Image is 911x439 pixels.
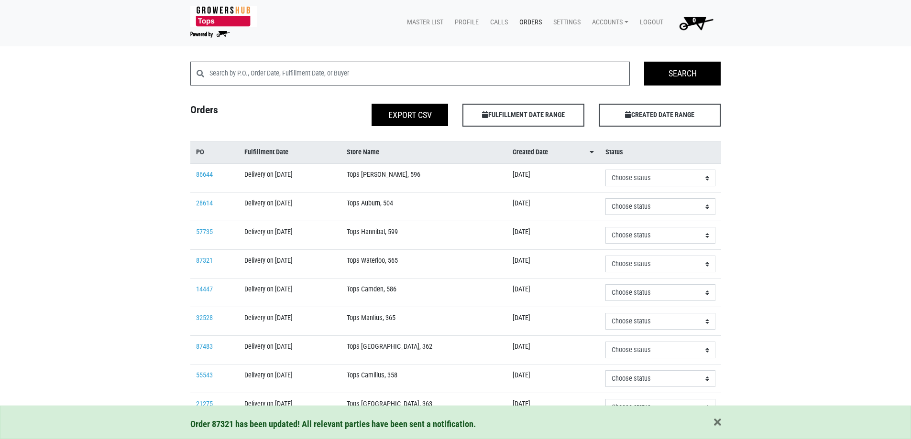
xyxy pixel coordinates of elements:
td: Tops Camillus, 358 [341,364,507,393]
td: Tops [GEOGRAPHIC_DATA], 363 [341,393,507,422]
td: Delivery on [DATE] [239,336,341,364]
a: Calls [483,13,512,32]
a: 0 [667,13,721,32]
td: Delivery on [DATE] [239,163,341,193]
a: 21275 [196,400,213,408]
input: Search by P.O., Order Date, Fulfillment Date, or Buyer [209,62,630,86]
img: Cart [675,13,717,32]
td: Tops Auburn, 504 [341,193,507,221]
td: Delivery on [DATE] [239,393,341,422]
td: [DATE] [507,221,600,250]
img: Powered by Big Wheelbarrow [190,31,230,38]
td: [DATE] [507,250,600,278]
a: 86644 [196,171,213,179]
a: PO [196,147,233,158]
h4: Orders [183,104,319,123]
td: [DATE] [507,393,600,422]
a: Accounts [584,13,632,32]
a: 57735 [196,228,213,236]
a: 55543 [196,371,213,379]
td: Delivery on [DATE] [239,307,341,336]
a: 87483 [196,343,213,351]
a: Store Name [347,147,502,158]
td: [DATE] [507,336,600,364]
span: Created Date [513,147,548,158]
img: 279edf242af8f9d49a69d9d2afa010fb.png [190,6,257,27]
td: Delivery on [DATE] [239,250,341,278]
a: 28614 [196,199,213,207]
span: Fulfillment Date [244,147,288,158]
td: Delivery on [DATE] [239,221,341,250]
a: 87321 [196,257,213,265]
a: Master List [399,13,447,32]
span: CREATED DATE RANGE [599,104,721,127]
td: [DATE] [507,193,600,221]
span: Status [605,147,623,158]
td: Tops Hannibal, 599 [341,221,507,250]
a: Logout [632,13,667,32]
a: Orders [512,13,546,32]
a: Profile [447,13,483,32]
td: Delivery on [DATE] [239,364,341,393]
span: FULFILLMENT DATE RANGE [462,104,584,127]
div: Order 87321 has been updated! All relevant parties have been sent a notification. [190,418,721,431]
a: 32528 [196,314,213,322]
td: Tops [PERSON_NAME], 596 [341,163,507,193]
td: Tops [GEOGRAPHIC_DATA], 362 [341,336,507,364]
td: Delivery on [DATE] [239,193,341,221]
span: Store Name [347,147,379,158]
input: Search [644,62,721,86]
td: Tops Camden, 586 [341,278,507,307]
a: 14447 [196,285,213,293]
td: [DATE] [507,307,600,336]
td: Tops Manlius, 365 [341,307,507,336]
a: Status [605,147,715,158]
td: Delivery on [DATE] [239,278,341,307]
td: Tops Waterloo, 565 [341,250,507,278]
a: Settings [546,13,584,32]
td: [DATE] [507,163,600,193]
a: Created Date [513,147,594,158]
span: 0 [692,16,696,24]
span: PO [196,147,204,158]
button: Export CSV [372,104,448,126]
a: Fulfillment Date [244,147,335,158]
td: [DATE] [507,364,600,393]
td: [DATE] [507,278,600,307]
